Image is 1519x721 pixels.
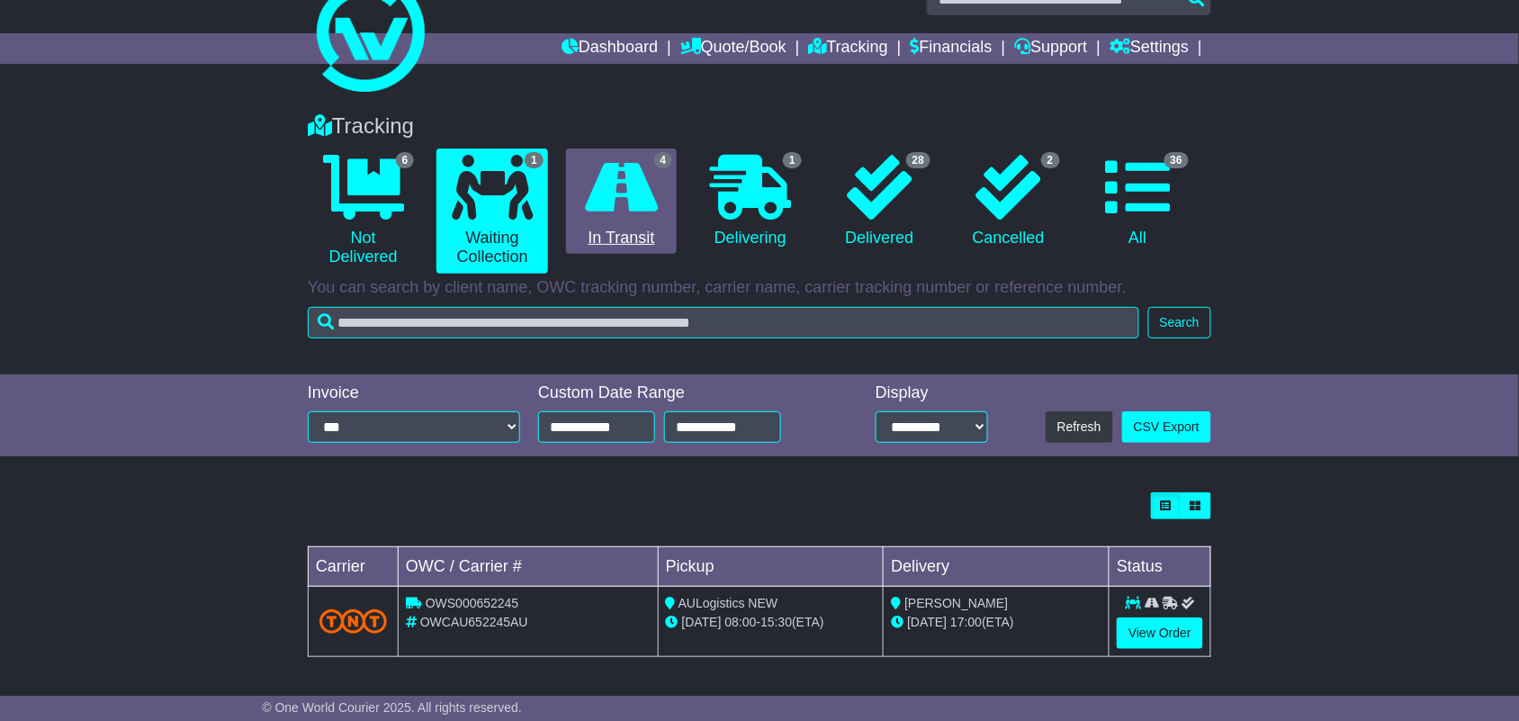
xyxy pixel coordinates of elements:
[783,152,802,168] span: 1
[695,149,805,255] a: 1 Delivering
[760,615,792,629] span: 15:30
[809,33,888,64] a: Tracking
[319,609,387,634] img: TNT_Domestic.png
[907,615,947,629] span: [DATE]
[953,149,1064,255] a: 2 Cancelled
[876,383,988,403] div: Display
[824,149,935,255] a: 28 Delivered
[308,383,520,403] div: Invoice
[299,113,1220,140] div: Tracking
[666,613,876,632] div: - (ETA)
[1083,149,1193,255] a: 36 All
[1015,33,1088,64] a: Support
[891,613,1101,632] div: (ETA)
[906,152,930,168] span: 28
[308,278,1211,298] p: You can search by client name, OWC tracking number, carrier name, carrier tracking number or refe...
[436,149,547,274] a: 1 Waiting Collection
[725,615,757,629] span: 08:00
[308,149,418,274] a: 6 Not Delivered
[904,596,1008,610] span: [PERSON_NAME]
[1148,307,1211,338] button: Search
[1122,411,1211,443] a: CSV Export
[679,596,777,610] span: AULogistics NEW
[1046,411,1113,443] button: Refresh
[682,615,722,629] span: [DATE]
[950,615,982,629] span: 17:00
[562,33,658,64] a: Dashboard
[399,547,659,587] td: OWC / Carrier #
[658,547,884,587] td: Pickup
[654,152,673,168] span: 4
[1110,33,1189,64] a: Settings
[566,149,677,255] a: 4 In Transit
[420,615,528,629] span: OWCAU652245AU
[911,33,993,64] a: Financials
[262,700,522,715] span: © One World Courier 2025. All rights reserved.
[1164,152,1189,168] span: 36
[396,152,415,168] span: 6
[680,33,786,64] a: Quote/Book
[426,596,519,610] span: OWS000652245
[525,152,544,168] span: 1
[309,547,399,587] td: Carrier
[1110,547,1211,587] td: Status
[884,547,1110,587] td: Delivery
[1041,152,1060,168] span: 2
[538,383,827,403] div: Custom Date Range
[1117,617,1203,649] a: View Order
